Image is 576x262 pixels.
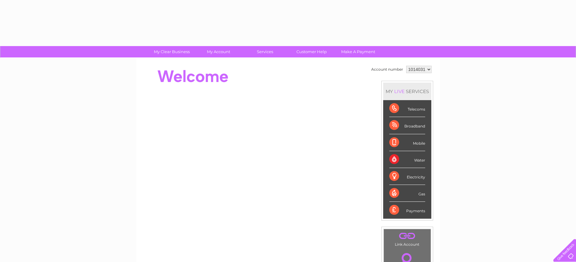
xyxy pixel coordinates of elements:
a: Services [240,46,290,57]
a: . [385,231,429,241]
div: MY SERVICES [383,83,431,100]
div: Mobile [389,134,425,151]
div: Gas [389,185,425,202]
a: Make A Payment [333,46,383,57]
div: LIVE [393,88,406,94]
a: My Account [193,46,244,57]
td: Link Account [383,229,431,248]
div: Electricity [389,168,425,185]
div: Water [389,151,425,168]
div: Payments [389,202,425,218]
a: My Clear Business [147,46,197,57]
div: Telecoms [389,100,425,117]
a: Customer Help [286,46,337,57]
div: Broadband [389,117,425,134]
td: Account number [370,64,405,75]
